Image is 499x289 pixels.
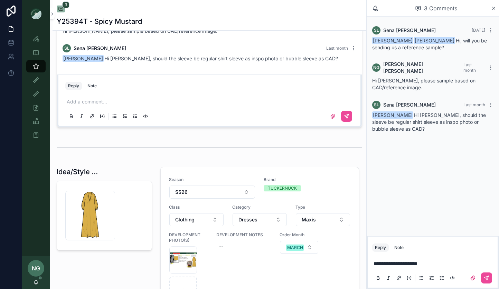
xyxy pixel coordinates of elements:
[372,111,413,119] span: [PERSON_NAME]
[472,28,485,33] span: [DATE]
[414,37,455,44] span: [PERSON_NAME]
[373,65,379,70] span: NG
[280,241,318,254] button: Select Button
[219,243,223,250] div: --
[63,55,104,62] span: [PERSON_NAME]
[268,185,297,191] div: TUCKERNUCK
[372,37,413,44] span: [PERSON_NAME]
[383,27,436,34] span: Sena [PERSON_NAME]
[392,243,406,252] button: Note
[296,213,350,226] button: Select Button
[264,177,350,182] span: Brand
[280,232,319,238] span: Order Month
[22,28,50,150] div: scrollable content
[374,28,379,33] span: SL
[302,216,316,223] span: Maxis
[216,232,271,238] span: DEVELOPMENT NOTES
[372,38,487,50] span: Hi, will you be sending us a reference sample?
[394,245,404,250] div: Note
[74,45,126,52] span: Sena [PERSON_NAME]
[87,83,97,89] div: Note
[169,177,256,182] span: Season
[175,216,195,223] span: Clothing
[65,82,82,90] button: Reply
[30,8,41,19] img: App logo
[62,1,69,8] span: 3
[383,61,463,74] span: [PERSON_NAME] [PERSON_NAME]
[57,6,65,14] button: 3
[169,186,255,199] button: Select Button
[383,101,436,108] span: Sena [PERSON_NAME]
[57,17,142,26] h1: Y25394T - Spicy Mustard
[63,56,338,61] span: Hi [PERSON_NAME], should the sleeve be regular shirt sleeve as inspo photo or bubble sleeve as CAD?
[372,243,389,252] button: Reply
[372,78,476,90] span: Hi [PERSON_NAME], please sample based on CAD/reference image.
[233,213,287,226] button: Select Button
[169,232,208,243] span: DEVELOPMENT PHOTO(S)
[287,245,303,251] div: MARCH
[64,46,69,51] span: SL
[463,62,476,73] span: Last month
[372,112,486,132] span: Hi [PERSON_NAME], should the sleeve be regular shirt sleeve as inspo photo or bubble sleeve as CAD?
[463,102,485,107] span: Last month
[295,205,350,210] span: Type
[238,216,257,223] span: Dresses
[424,4,457,12] span: 3 Comments
[232,205,287,210] span: Category
[57,167,100,177] h1: Idea/Style Details
[175,189,188,196] span: SS26
[374,102,379,108] span: SL
[326,46,348,51] span: Last month
[85,82,100,90] button: Note
[169,213,224,226] button: Select Button
[169,205,224,210] span: Class
[63,28,217,34] span: Hi [PERSON_NAME], please sample based on CAD/reference image.
[32,264,40,272] span: NG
